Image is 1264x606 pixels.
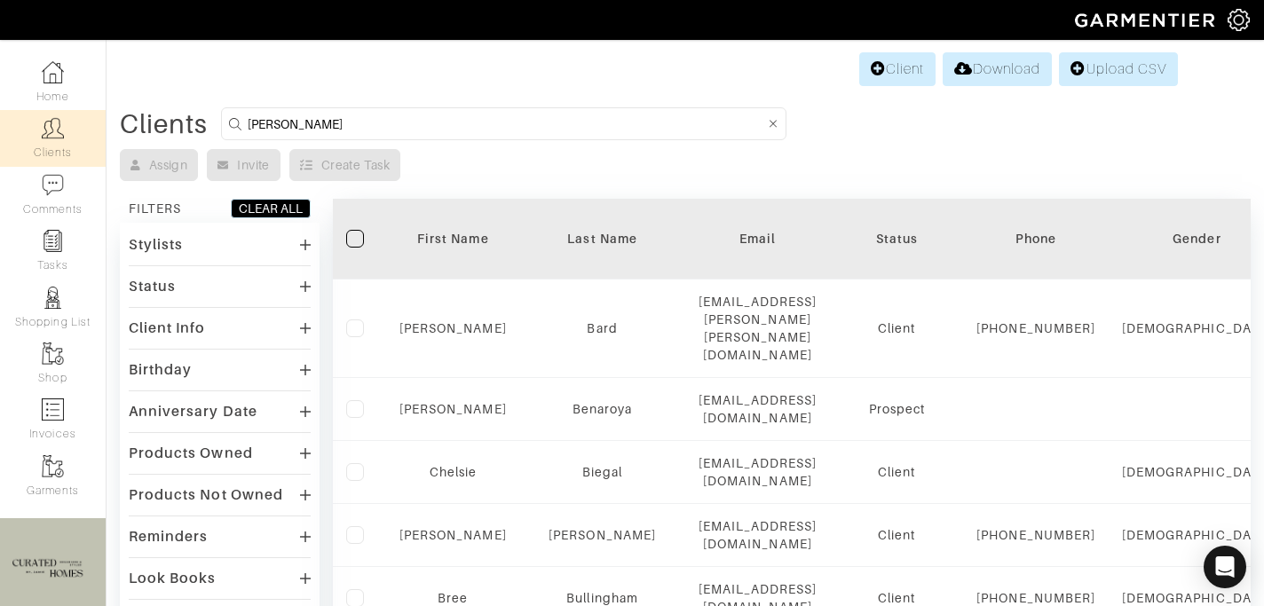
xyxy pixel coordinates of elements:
div: CLEAR ALL [239,200,303,217]
div: Stylists [129,236,183,254]
div: Status [129,278,176,295]
div: [PHONE_NUMBER] [976,526,1095,544]
th: Toggle SortBy [520,199,685,279]
div: Open Intercom Messenger [1204,546,1246,588]
a: Benaroya [573,402,632,416]
img: comment-icon-a0a6a9ef722e966f86d9cbdc48e553b5cf19dbc54f86b18d962a5391bc8f6eb6.png [42,174,64,196]
div: [EMAIL_ADDRESS][PERSON_NAME][PERSON_NAME][DOMAIN_NAME] [699,293,818,364]
div: Birthday [129,361,192,379]
a: [PERSON_NAME] [399,402,507,416]
a: Biegal [582,465,622,479]
div: Phone [976,230,1095,248]
div: [PHONE_NUMBER] [976,319,1095,337]
div: Reminders [129,528,208,546]
img: dashboard-icon-dbcd8f5a0b271acd01030246c82b418ddd0df26cd7fceb0bd07c9910d44c42f6.png [42,61,64,83]
a: [PERSON_NAME] [399,321,507,335]
a: Bree [438,591,468,605]
a: Client [859,52,936,86]
img: clients-icon-6bae9207a08558b7cb47a8932f037763ab4055f8c8b6bfacd5dc20c3e0201464.png [42,117,64,139]
div: Products Owned [129,445,253,462]
a: Upload CSV [1059,52,1178,86]
a: Bullingham [566,591,638,605]
a: Download [943,52,1052,86]
div: Anniversary Date [129,403,257,421]
div: Email [699,230,818,248]
img: orders-icon-0abe47150d42831381b5fb84f609e132dff9fe21cb692f30cb5eec754e2cba89.png [42,398,64,421]
img: garments-icon-b7da505a4dc4fd61783c78ac3ca0ef83fa9d6f193b1c9dc38574b1d14d53ca28.png [42,342,64,365]
div: [EMAIL_ADDRESS][DOMAIN_NAME] [699,454,818,490]
th: Toggle SortBy [386,199,520,279]
th: Toggle SortBy [830,199,963,279]
img: stylists-icon-eb353228a002819b7ec25b43dbf5f0378dd9e0616d9560372ff212230b889e62.png [42,287,64,309]
div: Client [843,526,950,544]
div: First Name [399,230,507,248]
img: garments-icon-b7da505a4dc4fd61783c78ac3ca0ef83fa9d6f193b1c9dc38574b1d14d53ca28.png [42,455,64,477]
a: [PERSON_NAME] [549,528,656,542]
button: CLEAR ALL [231,199,311,218]
div: [EMAIL_ADDRESS][DOMAIN_NAME] [699,391,818,427]
div: Client [843,319,950,337]
div: Look Books [129,570,217,587]
a: [PERSON_NAME] [399,528,507,542]
img: reminder-icon-8004d30b9f0a5d33ae49ab947aed9ed385cf756f9e5892f1edd6e32f2345188e.png [42,230,64,252]
div: Last Name [533,230,672,248]
input: Search by name, email, phone, city, or state [248,113,765,135]
div: FILTERS [129,200,181,217]
div: [EMAIL_ADDRESS][DOMAIN_NAME] [699,517,818,553]
img: garmentier-logo-header-white-b43fb05a5012e4ada735d5af1a66efaba907eab6374d6393d1fbf88cb4ef424d.png [1066,4,1228,35]
a: Chelsie [430,465,477,479]
div: Products Not Owned [129,486,283,504]
div: Prospect [843,400,950,418]
div: Client [843,463,950,481]
div: Client Info [129,319,206,337]
img: gear-icon-white-bd11855cb880d31180b6d7d6211b90ccbf57a29d726f0c71d8c61bd08dd39cc2.png [1228,9,1250,31]
div: Status [843,230,950,248]
div: Clients [120,115,208,133]
a: Bard [587,321,617,335]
